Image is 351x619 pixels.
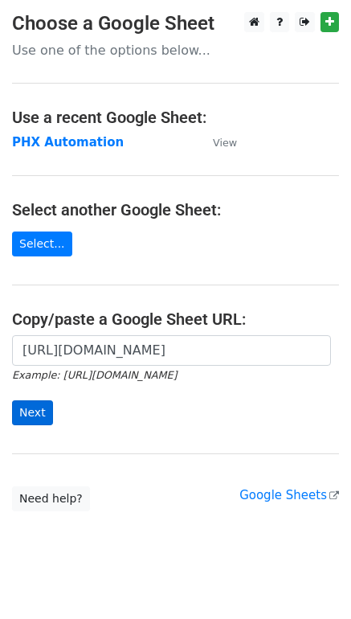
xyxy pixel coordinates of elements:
a: PHX Automation [12,135,124,150]
h3: Choose a Google Sheet [12,12,339,35]
a: Select... [12,232,72,256]
a: Need help? [12,486,90,511]
input: Paste your Google Sheet URL here [12,335,331,366]
small: Example: [URL][DOMAIN_NAME] [12,369,177,381]
p: Use one of the options below... [12,42,339,59]
a: View [197,135,237,150]
a: Google Sheets [239,488,339,502]
h4: Select another Google Sheet: [12,200,339,219]
small: View [213,137,237,149]
h4: Copy/paste a Google Sheet URL: [12,309,339,329]
h4: Use a recent Google Sheet: [12,108,339,127]
iframe: Chat Widget [271,542,351,619]
input: Next [12,400,53,425]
